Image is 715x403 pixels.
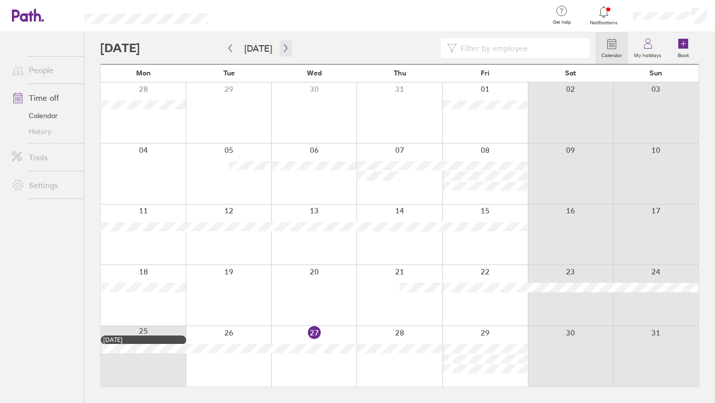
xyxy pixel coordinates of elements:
span: Sat [565,69,576,77]
a: Book [667,32,699,64]
a: Calendar [4,108,84,124]
button: [DATE] [236,40,280,57]
span: Mon [136,69,151,77]
span: Notifications [588,20,620,26]
input: Filter by employee [457,39,583,58]
span: Sun [649,69,662,77]
label: Book [672,50,695,59]
label: My holidays [628,50,667,59]
div: [DATE] [103,336,184,343]
a: My holidays [628,32,667,64]
span: Tue [223,69,235,77]
a: Calendar [595,32,628,64]
span: Fri [481,69,490,77]
span: Thu [394,69,406,77]
a: Settings [4,175,84,195]
a: People [4,60,84,80]
span: Wed [307,69,322,77]
a: History [4,124,84,139]
a: Time off [4,88,84,108]
a: Notifications [588,5,620,26]
label: Calendar [595,50,628,59]
span: Get help [546,19,578,25]
a: Tools [4,147,84,167]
